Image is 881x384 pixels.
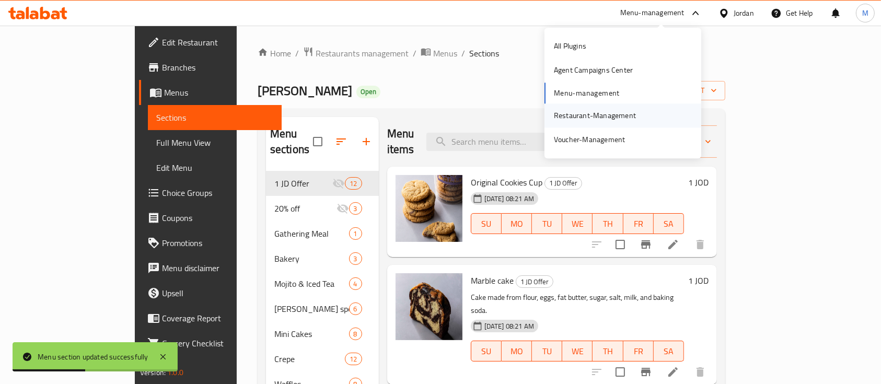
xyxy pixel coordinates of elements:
span: 1 JD Offer [516,276,553,288]
a: Edit Restaurant [139,30,282,55]
div: items [349,277,362,290]
span: Menus [433,47,457,60]
span: SA [658,344,680,359]
span: WE [566,344,588,359]
span: 3 [350,254,362,264]
div: items [349,302,362,315]
span: [PERSON_NAME] specials [274,302,349,315]
span: Promotions [162,237,274,249]
span: Coverage Report [162,312,274,324]
span: SU [476,344,497,359]
a: Menus [421,46,457,60]
div: Agent Campaigns Center [554,65,633,76]
span: Coupons [162,212,274,224]
div: 1 JD Offer [544,177,582,190]
span: [PERSON_NAME] [258,79,352,102]
span: Choice Groups [162,187,274,199]
div: 1 JD Offer12 [266,171,379,196]
span: FR [628,216,650,231]
li: / [295,47,299,60]
span: Select to update [609,234,631,255]
span: Branches [162,61,274,74]
div: Bakery3 [266,246,379,271]
button: delete [688,232,713,257]
span: Version: [140,366,166,379]
span: Crepe [274,353,345,365]
nav: breadcrumb [258,46,725,60]
a: Edit menu item [667,238,679,251]
button: Branch-specific-item [633,232,658,257]
span: Sections [156,111,274,124]
div: Voucher-Management [554,134,625,146]
span: TU [536,216,558,231]
h6: 1 JOD [688,273,709,288]
h2: Menu items [387,126,414,157]
h6: 1 JOD [688,175,709,190]
button: TU [532,341,562,362]
a: Menus [139,80,282,105]
button: MO [502,213,532,234]
a: Upsell [139,281,282,306]
svg: Inactive section [332,177,345,190]
span: export [666,84,717,97]
a: Restaurants management [303,46,409,60]
button: Add section [354,129,379,154]
div: 1 JD Offer [516,275,553,288]
button: WE [562,213,593,234]
span: Full Menu View [156,136,274,149]
span: 3 [350,204,362,214]
p: Cake made from flour, eggs, fat butter, sugar, salt, milk, and baking soda. [471,291,684,317]
div: Menu section updated successfully [38,351,148,363]
span: TH [597,216,619,231]
div: Menu-management [620,7,685,19]
span: Original Cookies Cup [471,174,542,190]
span: 4 [350,279,362,289]
button: SA [654,213,684,234]
span: 1.0.0 [167,366,183,379]
h2: Menu sections [270,126,313,157]
span: Sections [469,47,499,60]
button: SU [471,213,502,234]
div: All Plugins [554,40,586,52]
span: Restaurants management [316,47,409,60]
span: M [862,7,868,19]
div: items [349,328,362,340]
div: [PERSON_NAME] specials6 [266,296,379,321]
span: 6 [350,304,362,314]
span: [DATE] 08:21 AM [480,194,538,204]
span: 8 [350,329,362,339]
div: 20% off [274,202,337,215]
div: Mini Cakes8 [266,321,379,346]
img: Marble cake [396,273,462,340]
span: 1 [350,229,362,239]
span: Edit Restaurant [162,36,274,49]
span: SU [476,216,497,231]
div: items [345,353,362,365]
a: Choice Groups [139,180,282,205]
span: Menus [164,86,274,99]
div: 1 JD Offer [274,177,333,190]
a: Full Menu View [148,130,282,155]
button: TH [593,213,623,234]
div: Gathering Meal [274,227,349,240]
button: MO [502,341,532,362]
span: SA [658,216,680,231]
div: Gathering Meal1 [266,221,379,246]
a: Promotions [139,230,282,255]
img: Original Cookies Cup [396,175,462,242]
button: SA [654,341,684,362]
input: search [426,133,550,151]
span: Edit Menu [156,161,274,174]
a: Coupons [139,205,282,230]
div: Jordan [734,7,754,19]
svg: Inactive section [337,202,349,215]
span: Mini Cakes [274,328,349,340]
div: items [349,252,362,265]
span: Marble cake [471,273,514,288]
div: items [349,227,362,240]
a: Coverage Report [139,306,282,331]
span: 12 [345,179,361,189]
span: WE [566,216,588,231]
span: Bakery [274,252,349,265]
span: Select to update [609,361,631,383]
